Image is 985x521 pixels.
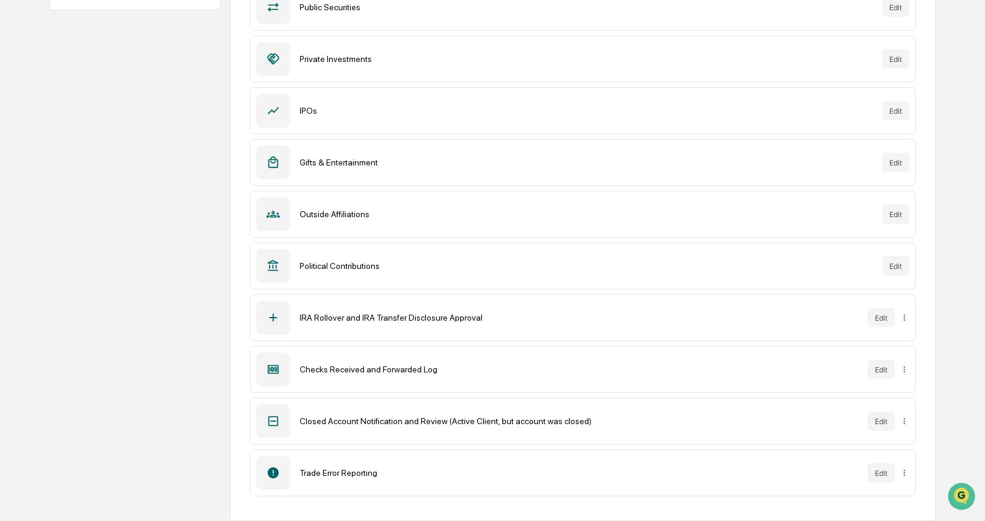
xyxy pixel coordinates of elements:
div: IPOs [300,106,872,116]
button: Edit [882,49,909,69]
div: Public Securities [300,2,872,12]
div: We're available if you need us! [41,104,152,114]
button: Edit [868,308,895,327]
div: Political Contributions [300,261,872,271]
button: Edit [868,360,895,379]
button: Edit [882,205,909,224]
span: Attestations [99,152,149,164]
div: Start new chat [41,92,197,104]
a: Powered byPylon [85,203,146,213]
iframe: Open customer support [946,481,979,514]
button: Edit [868,463,895,482]
div: Private Investments [300,54,872,64]
div: IRA Rollover and IRA Transfer Disclosure Approval [300,313,858,322]
a: 🗄️Attestations [82,147,154,168]
button: Edit [882,101,909,120]
div: Gifts & Entertainment [300,158,872,167]
div: 🔎 [12,176,22,185]
a: 🖐️Preclearance [7,147,82,168]
div: Checks Received and Forwarded Log [300,365,858,374]
div: Trade Error Reporting [300,468,858,478]
span: Pylon [120,204,146,213]
button: Edit [882,256,909,276]
span: Preclearance [24,152,78,164]
button: Start new chat [205,96,219,110]
button: Edit [882,153,909,172]
a: 🔎Data Lookup [7,170,81,191]
div: 🖐️ [12,153,22,162]
div: Outside Affiliations [300,209,872,219]
div: Closed Account Notification and Review (Active Client, but account was closed) [300,416,858,426]
img: 1746055101610-c473b297-6a78-478c-a979-82029cc54cd1 [12,92,34,114]
button: Edit [868,412,895,431]
div: 🗄️ [87,153,97,162]
span: Data Lookup [24,174,76,187]
p: How can we help? [12,25,219,45]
